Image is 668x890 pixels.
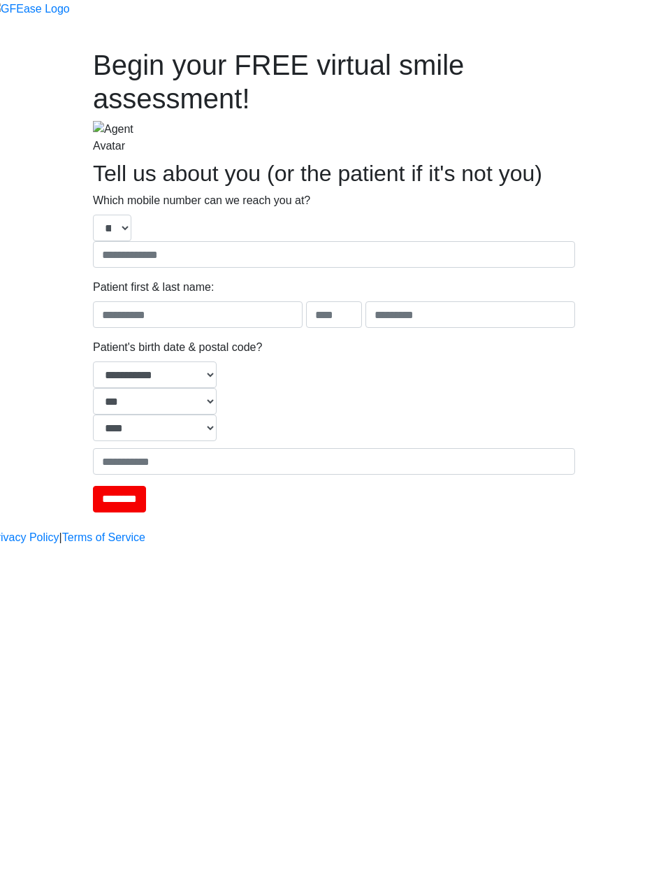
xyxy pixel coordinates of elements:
[93,279,214,296] label: Patient first & last name:
[93,121,156,155] img: Agent Avatar
[93,160,575,187] h2: Tell us about you (or the patient if it's not you)
[93,48,575,115] h1: Begin your FREE virtual smile assessment!
[62,529,145,546] a: Terms of Service
[93,339,262,356] label: Patient's birth date & postal code?
[93,192,310,209] label: Which mobile number can we reach you at?
[59,529,62,546] a: |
